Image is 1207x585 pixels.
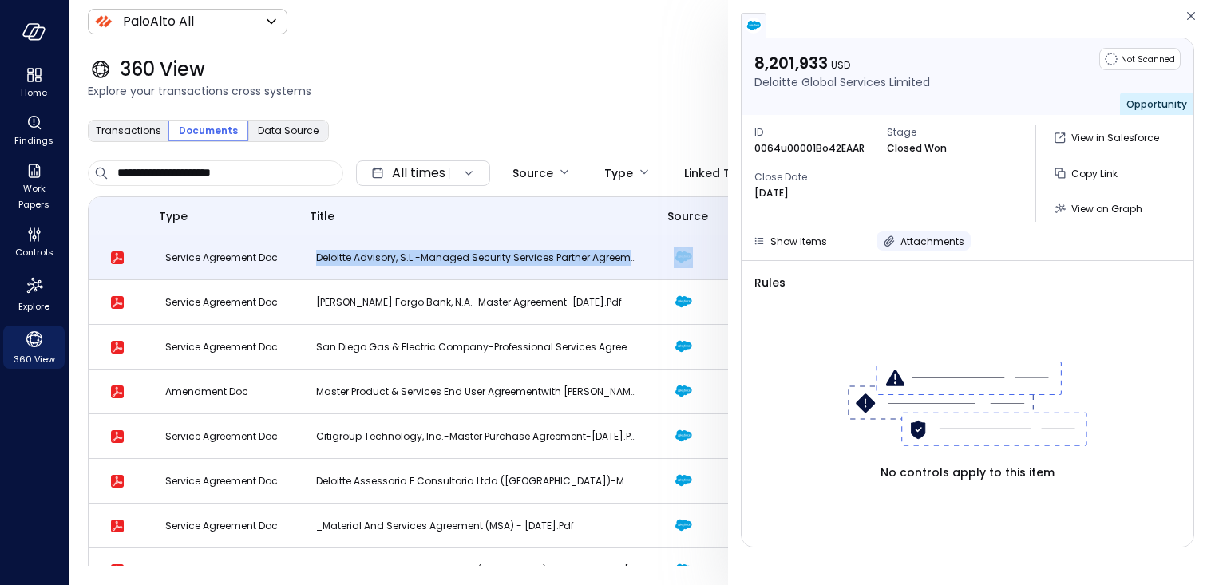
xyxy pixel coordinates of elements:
[310,208,334,225] span: Title
[746,231,833,251] button: Show Items
[316,518,635,534] p: _Material and Services Agreement (MSA) - [DATE].pdf
[674,337,693,356] img: salesforce
[1049,125,1165,152] button: View in Salesforce
[1071,130,1159,146] p: View in Salesforce
[1071,202,1142,215] span: View on Graph
[900,235,964,248] span: Attachments
[674,471,693,490] img: salesforce
[96,123,161,139] span: Transactions
[3,326,65,369] div: 360 View
[3,160,65,214] div: Work Papers
[165,473,278,489] p: Service Agreement Doc
[674,426,693,445] img: salesforce
[1049,160,1124,187] button: Copy Link
[754,274,1181,291] span: Rules
[94,12,113,31] img: Icon
[316,294,635,310] p: [PERSON_NAME] Fargo Bank, N.A.-Master Agreement-[DATE].pdf
[3,271,65,316] div: Explore
[123,12,194,31] p: PaloAlto All
[18,298,49,314] span: Explore
[15,244,53,260] span: Controls
[10,180,58,212] span: Work Papers
[674,247,693,267] img: salesforce
[754,169,874,185] span: Close Date
[165,250,278,266] p: Service Agreement Doc
[754,73,930,91] p: Deloitte Global Services Limited
[674,381,693,401] img: salesforce
[165,429,278,445] p: Service Agreement Doc
[316,429,635,445] p: Citigroup Technology, Inc.-Master Purchase Agreement-01Oct2009.pdf
[674,560,693,579] img: salesforce
[754,53,930,73] p: 8,201,933
[165,384,278,400] p: Amendment Doc
[316,473,635,489] p: Deloitte Assessoria e Consultoria Ltda (Brazil)-Managed Security Services Partner Agreement-18Oct...
[1049,195,1149,222] button: View on Graph
[746,18,762,34] img: Salesforce
[1126,97,1187,111] span: Opportunity
[14,132,53,148] span: Findings
[674,516,693,535] img: salesforce
[258,123,319,139] span: Data Source
[754,185,789,201] p: [DATE]
[159,208,188,225] span: Type
[14,351,55,367] span: 360 View
[770,235,827,248] span: Show Items
[165,339,278,355] p: Service Agreement Doc
[3,64,65,102] div: Home
[674,292,693,311] img: salesforce
[316,250,635,266] p: Deloitte Advisory, S.L.-Managed Security Services Partner Agreement-07Aug2020.pdf
[3,112,65,150] div: Findings
[316,563,635,579] p: MASTER DISTRIBUTOR AGREEMENT (Federal Govt) - 00018586.0 - November 1, 2016.pdf
[604,160,633,187] div: Type
[165,294,278,310] p: Service Agreement Doc
[754,140,865,156] p: 0064u00001Bo42EAAR
[392,164,445,183] p: All times
[316,384,635,400] p: Master Product & Services End User Agreementwith Wells Fargo & Company- June 6, 2025 (682b78a73e)...
[179,123,238,139] span: Documents
[316,339,635,355] p: San Diego Gas & Electric Company-Professional Services Agreement-16Aug2018.pdf
[1071,167,1118,180] span: Copy Link
[881,464,1055,481] span: No controls apply to this item
[887,125,1007,140] span: Stage
[667,208,708,225] span: Source
[831,58,850,72] span: USD
[165,518,278,534] p: Service Agreement Doc
[877,231,971,251] button: Attachments
[754,125,874,140] span: ID
[887,140,947,156] p: Closed Won
[512,160,553,187] div: Source
[21,85,47,101] span: Home
[120,57,205,82] span: 360 View
[1099,48,1181,70] div: Not Scanned
[684,160,752,187] div: Linked Type
[165,563,278,579] p: Service Agreement Doc
[3,223,65,262] div: Controls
